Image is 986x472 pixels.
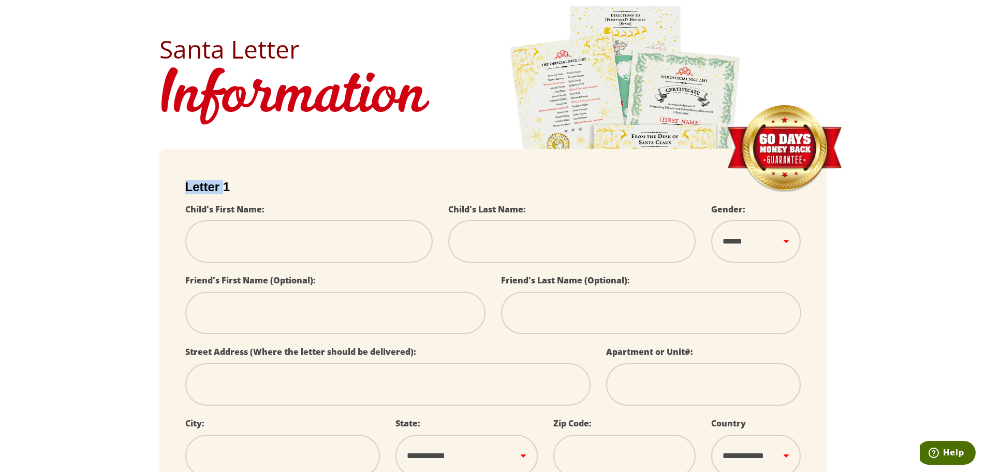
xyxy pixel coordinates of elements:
label: Street Address (Where the letter should be delivered): [185,346,416,357]
label: Child's Last Name: [448,204,526,215]
h2: Santa Letter [159,37,827,62]
h2: Letter 1 [185,180,801,194]
label: Gender: [711,204,745,215]
h1: Information [159,62,827,133]
label: State: [395,418,420,429]
iframe: Opens a widget where you can find more information [920,441,976,467]
label: Friend's Last Name (Optional): [501,275,630,286]
img: letters.png [509,4,742,294]
label: Apartment or Unit#: [606,346,693,357]
label: Child's First Name: [185,204,264,215]
label: City: [185,418,204,429]
img: Money Back Guarantee [726,105,843,193]
label: Country [711,418,746,429]
label: Zip Code: [553,418,592,429]
label: Friend's First Name (Optional): [185,275,316,286]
